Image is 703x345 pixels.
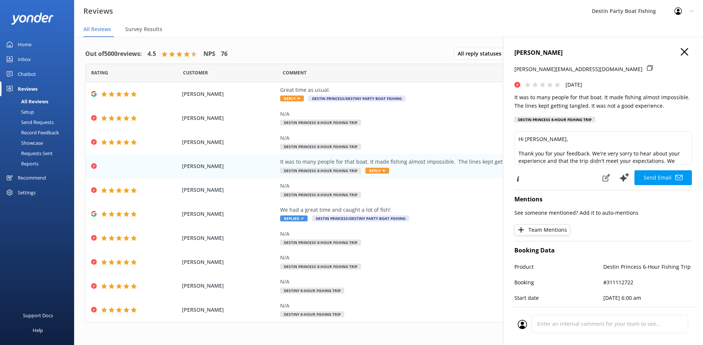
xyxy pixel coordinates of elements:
span: Destiny 6-Hour Fishing Trip [280,288,344,294]
a: Send Requests [4,117,74,127]
span: Destin Princess/Destiny Party Boat Fishing [308,96,405,101]
p: See someone mentioned? Add it to auto-mentions [514,209,692,217]
h4: 4.5 [147,49,156,59]
span: [PERSON_NAME] [182,162,276,170]
span: [PERSON_NAME] [182,210,276,218]
div: N/A [280,182,617,190]
button: Team Mentions [514,224,570,235]
div: Reviews [18,81,37,96]
span: [PERSON_NAME] [182,114,276,122]
p: Start date [514,294,603,302]
div: Support Docs [23,308,53,323]
button: Close [681,48,688,56]
a: All Reviews [4,96,74,107]
div: Settings [18,185,36,200]
div: N/A [280,230,617,238]
h4: Out of 5000 reviews: [85,49,142,59]
a: Setup [4,107,74,117]
div: We had a great time and caught a lot of fish! [280,206,617,214]
span: Reply [280,96,304,101]
div: N/A [280,110,617,118]
div: Showcase [4,138,43,148]
h4: [PERSON_NAME] [514,48,692,58]
p: #311112722 [603,278,692,287]
span: Destin Princess 6-Hour Fishing Trip [280,240,361,245]
button: Send Email [634,170,692,185]
p: It was to many people for that boat. It made fishing almost impossible. The lines kept getting ta... [514,93,692,110]
span: Destin Princess/Destiny Party Boat Fishing [312,215,409,221]
span: Destin Princess 6-Hour Fishing Trip [280,192,361,198]
span: [PERSON_NAME] [182,138,276,146]
div: It was to many people for that boat. It made fishing almost impossible. The lines kept getting ta... [280,158,617,166]
div: All Reviews [4,96,48,107]
span: Destin Princess 6-Hour Fishing Trip [280,144,361,150]
div: Reports [4,158,39,169]
img: user_profile.svg [518,320,527,329]
span: Destiny 6-Hour Fishing Trip [280,311,344,317]
span: [PERSON_NAME] [182,186,276,194]
div: N/A [280,302,617,310]
div: Chatbot [18,67,36,81]
span: All reply statuses [458,50,506,58]
div: Inbox [18,52,31,67]
span: [PERSON_NAME] [182,258,276,266]
textarea: Hi [PERSON_NAME], Thank you for your feedback. We're very sorry to hear about your experience and... [514,131,692,165]
span: [PERSON_NAME] [182,306,276,314]
p: Destin Princess 6-Hour Fishing Trip [603,263,692,271]
p: [DATE] [566,81,582,89]
div: Requests Sent [4,148,53,158]
div: N/A [280,254,617,262]
h4: Booking Data [514,246,692,255]
p: [PERSON_NAME][EMAIL_ADDRESS][DOMAIN_NAME] [514,65,643,73]
span: Question [283,69,306,76]
h4: 76 [221,49,228,59]
span: Destin Princess 6-Hour Fishing Trip [280,168,361,174]
h3: Reviews [83,5,113,17]
span: Survey Results [125,26,162,33]
a: Reports [4,158,74,169]
img: yonder-white-logo.png [11,13,54,25]
h4: Mentions [514,195,692,204]
span: Date [183,69,208,76]
h4: NPS [203,49,215,59]
p: [DATE] 6:00 am [603,294,692,302]
a: Requests Sent [4,148,74,158]
span: Reply [365,168,389,174]
div: N/A [280,134,617,142]
div: Recommend [18,170,46,185]
div: Home [18,37,31,52]
span: All Reviews [83,26,111,33]
span: Destin Princess 8-Hour Fishing Trip [280,264,361,269]
span: [PERSON_NAME] [182,90,276,98]
p: Booking [514,278,603,287]
a: Record Feedback [4,127,74,138]
div: Setup [4,107,34,117]
div: Record Feedback [4,127,59,138]
span: [PERSON_NAME] [182,282,276,290]
p: Product [514,263,603,271]
a: Showcase [4,138,74,148]
span: [PERSON_NAME] [182,234,276,242]
div: Send Requests [4,117,54,127]
div: Help [33,323,43,338]
div: Great time as usual. [280,86,617,94]
div: Destin Princess 6-Hour Fishing Trip [514,117,595,123]
span: Date [91,69,108,76]
div: N/A [280,278,617,286]
span: Replied [280,215,308,221]
span: Destin Princess 6-Hour Fishing Trip [280,120,361,125]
